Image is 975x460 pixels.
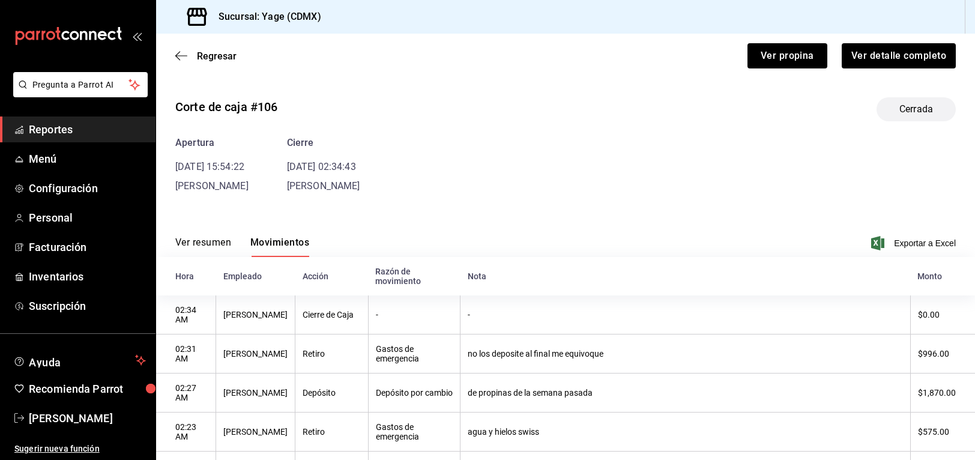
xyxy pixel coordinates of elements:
[32,79,129,91] span: Pregunta a Parrot AI
[368,295,460,334] th: -
[295,334,369,374] th: Retiro
[368,257,460,295] th: Razón de movimiento
[842,43,956,68] button: Ver detalle completo
[910,257,975,295] th: Monto
[29,121,146,138] span: Reportes
[29,210,146,226] span: Personal
[216,334,295,374] th: [PERSON_NAME]
[460,374,910,413] th: de propinas de la semana pasada
[175,237,231,257] button: Ver resumen
[460,295,910,334] th: -
[287,180,360,192] span: [PERSON_NAME]
[892,102,940,117] span: Cerrada
[175,237,309,257] div: navigation tabs
[175,180,249,192] span: [PERSON_NAME]
[287,161,356,172] time: [DATE] 02:34:43
[156,257,216,295] th: Hora
[175,50,237,62] button: Regresar
[460,413,910,452] th: agua y hielos swiss
[287,136,360,150] div: Cierre
[29,239,146,255] span: Facturación
[910,295,975,334] th: $0.00
[197,50,237,62] span: Regresar
[175,98,277,116] div: Corte de caja #106
[216,257,295,295] th: Empleado
[295,257,369,295] th: Acción
[29,410,146,426] span: [PERSON_NAME]
[747,43,827,68] button: Ver propina
[295,413,369,452] th: Retiro
[14,443,146,455] span: Sugerir nueva función
[295,295,369,334] th: Cierre de Caja
[216,295,295,334] th: [PERSON_NAME]
[910,374,975,413] th: $1,870.00
[910,413,975,452] th: $575.00
[368,413,460,452] th: Gastos de emergencia
[29,180,146,196] span: Configuración
[368,334,460,374] th: Gastos de emergencia
[910,334,975,374] th: $996.00
[874,236,956,250] button: Exportar a Excel
[29,353,130,368] span: Ayuda
[250,237,309,257] button: Movimientos
[175,136,249,150] div: Apertura
[29,151,146,167] span: Menú
[368,374,460,413] th: Depósito por cambio
[156,374,216,413] th: 02:27 AM
[29,298,146,314] span: Suscripción
[132,31,142,41] button: open_drawer_menu
[216,413,295,452] th: [PERSON_NAME]
[13,72,148,97] button: Pregunta a Parrot AI
[460,257,910,295] th: Nota
[209,10,321,24] h3: Sucursal: Yage (CDMX)
[8,87,148,100] a: Pregunta a Parrot AI
[156,413,216,452] th: 02:23 AM
[156,295,216,334] th: 02:34 AM
[29,268,146,285] span: Inventarios
[175,161,244,172] time: [DATE] 15:54:22
[460,334,910,374] th: no los deposite al final me equivoque
[216,374,295,413] th: [PERSON_NAME]
[156,334,216,374] th: 02:31 AM
[295,374,369,413] th: Depósito
[29,381,146,397] span: Recomienda Parrot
